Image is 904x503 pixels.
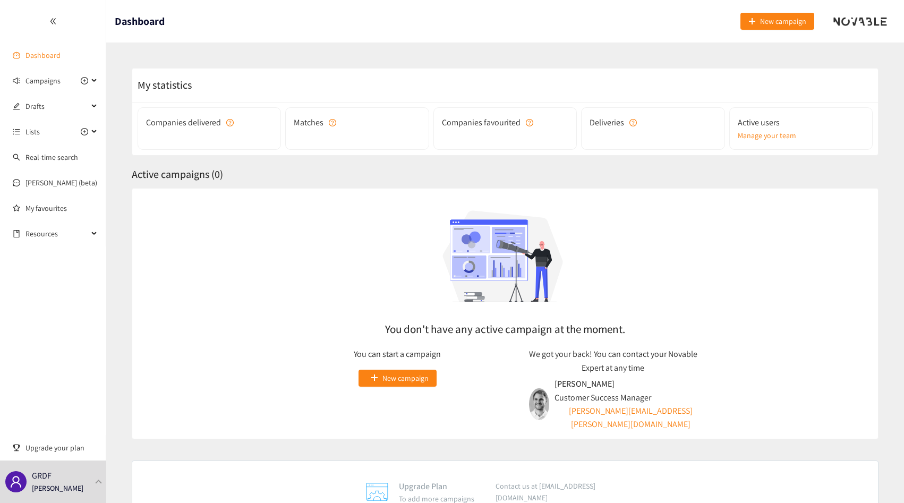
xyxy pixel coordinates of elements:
a: [PERSON_NAME][EMAIL_ADDRESS][PERSON_NAME][DOMAIN_NAME] [569,405,693,430]
span: edit [13,103,20,110]
p: Upgrade Plan [399,480,474,493]
a: Manage your team [738,130,864,141]
span: New campaign [760,15,806,27]
div: Widget de chat [851,452,904,503]
a: Real-time search [25,152,78,162]
a: My favourites [25,198,98,219]
span: question-circle [329,119,336,126]
span: Matches [294,116,323,129]
img: Tibault.d2f811b2e0c7dc364443.jpg [529,388,549,420]
button: plusNew campaign [740,13,814,30]
span: sound [13,77,20,84]
span: question-circle [526,119,533,126]
span: unordered-list [13,128,20,135]
span: question-circle [226,119,234,126]
p: GRDF [32,469,52,482]
p: [PERSON_NAME] [555,377,615,390]
h2: You don't have any active campaign at the moment. [385,320,625,338]
iframe: Chat Widget [851,452,904,503]
span: Drafts [25,96,88,117]
span: user [10,475,22,488]
span: book [13,230,20,237]
span: trophy [13,444,20,451]
span: plus-circle [81,128,88,135]
p: You can start a campaign [303,347,492,361]
span: Active users [738,116,780,129]
p: We got your back! You can contact your Novable Expert at any time [518,347,707,374]
p: Customer Success Manager [555,391,651,404]
a: [PERSON_NAME] (beta) [25,178,97,187]
span: My statistics [132,78,192,92]
span: question-circle [629,119,637,126]
p: [PERSON_NAME] [32,482,83,494]
span: Active campaigns ( 0 ) [132,167,223,181]
button: plusNew campaign [359,370,437,387]
span: Resources [25,223,88,244]
span: plus [748,18,756,26]
span: Campaigns [25,70,61,91]
span: New campaign [382,372,429,384]
span: Upgrade your plan [25,437,98,458]
span: plus [371,374,378,382]
span: double-left [49,18,57,25]
span: plus-circle [81,77,88,84]
span: Lists [25,121,40,142]
span: Companies favourited [442,116,521,129]
span: Companies delivered [146,116,221,129]
a: Dashboard [25,50,61,60]
span: Deliveries [590,116,624,129]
